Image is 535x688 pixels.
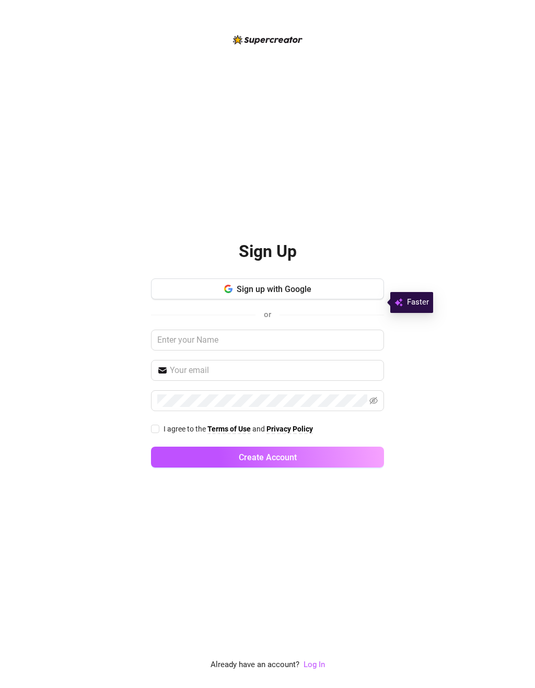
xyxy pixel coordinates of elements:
span: Create Account [239,452,297,462]
button: Sign up with Google [151,278,384,299]
a: Terms of Use [207,425,251,434]
img: svg%3e [394,296,403,309]
span: and [252,425,266,433]
h2: Sign Up [239,241,297,262]
strong: Terms of Use [207,425,251,433]
strong: Privacy Policy [266,425,313,433]
a: Log In [304,659,325,671]
img: logo-BBDzfeDw.svg [233,35,303,44]
span: Faster [407,296,429,309]
input: Your email [170,364,378,377]
a: Privacy Policy [266,425,313,434]
span: I agree to the [164,425,207,433]
span: or [264,310,271,319]
input: Enter your Name [151,330,384,351]
a: Log In [304,660,325,669]
span: Already have an account? [211,659,299,671]
span: Sign up with Google [237,284,311,294]
button: Create Account [151,447,384,468]
span: eye-invisible [369,397,378,405]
